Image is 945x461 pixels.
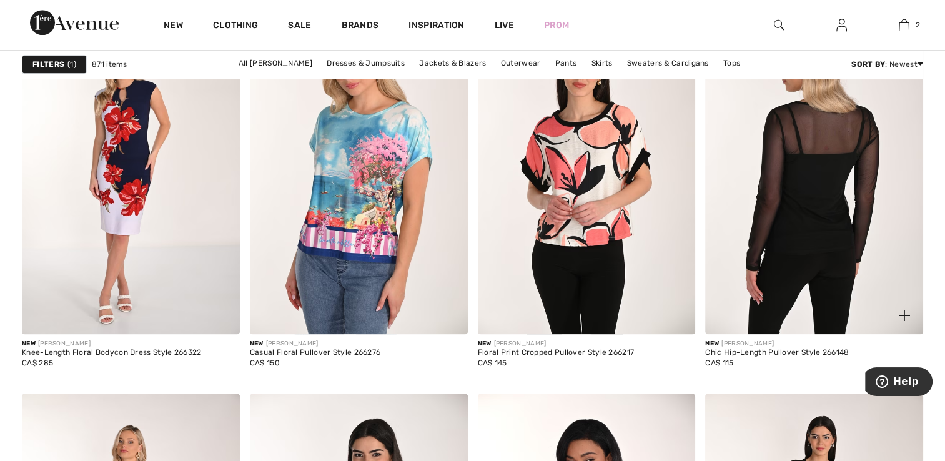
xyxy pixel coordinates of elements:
span: New [478,340,492,347]
img: 1ère Avenue [30,10,119,35]
span: CA$ 150 [250,359,280,367]
div: : Newest [851,59,923,70]
a: Sale [288,20,311,33]
a: Sign In [826,17,857,33]
span: CA$ 285 [22,359,53,367]
span: New [22,340,36,347]
span: 871 items [92,59,127,70]
div: Knee-Length Floral Bodycon Dress Style 266322 [22,349,202,357]
span: Inspiration [408,20,464,33]
div: Floral Print Cropped Pullover Style 266217 [478,349,635,357]
a: Dresses & Jumpsuits [320,55,411,71]
a: 2 [873,17,934,32]
strong: Sort By [851,60,885,69]
div: [PERSON_NAME] [705,339,849,349]
div: Casual Floral Pullover Style 266276 [250,349,381,357]
span: 1 [67,59,76,70]
a: New [164,20,183,33]
span: 2 [916,19,920,31]
a: Brands [342,20,379,33]
div: [PERSON_NAME] [22,339,202,349]
a: All [PERSON_NAME] [232,55,319,71]
div: [PERSON_NAME] [250,339,381,349]
iframe: Opens a widget where you can find more information [865,367,933,399]
img: My Bag [899,17,909,32]
a: Clothing [213,20,258,33]
img: search the website [774,17,784,32]
a: Pants [549,55,583,71]
a: Jackets & Blazers [413,55,492,71]
div: Chic Hip-Length Pullover Style 266148 [705,349,849,357]
a: Tops [717,55,746,71]
img: Knee-Length Floral Bodycon Dress Style 266322. Navy/lust [22,7,240,334]
a: Live [495,19,514,32]
img: My Info [836,17,847,32]
span: CA$ 145 [478,359,507,367]
a: Outerwear [495,55,547,71]
a: Prom [544,19,569,32]
strong: Filters [32,59,64,70]
span: CA$ 115 [705,359,733,367]
img: Casual Floral Pullover Style 266276. Turquoise/pink [250,7,468,334]
img: plus_v2.svg [899,310,910,321]
a: Chic Hip-Length Pullover Style 266148. Black [705,7,923,334]
a: Skirts [585,55,618,71]
div: [PERSON_NAME] [478,339,635,349]
img: Floral Print Cropped Pullover Style 266217. Porcelain/coral [478,7,696,334]
span: New [705,340,719,347]
span: New [250,340,264,347]
a: Sweaters & Cardigans [621,55,715,71]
